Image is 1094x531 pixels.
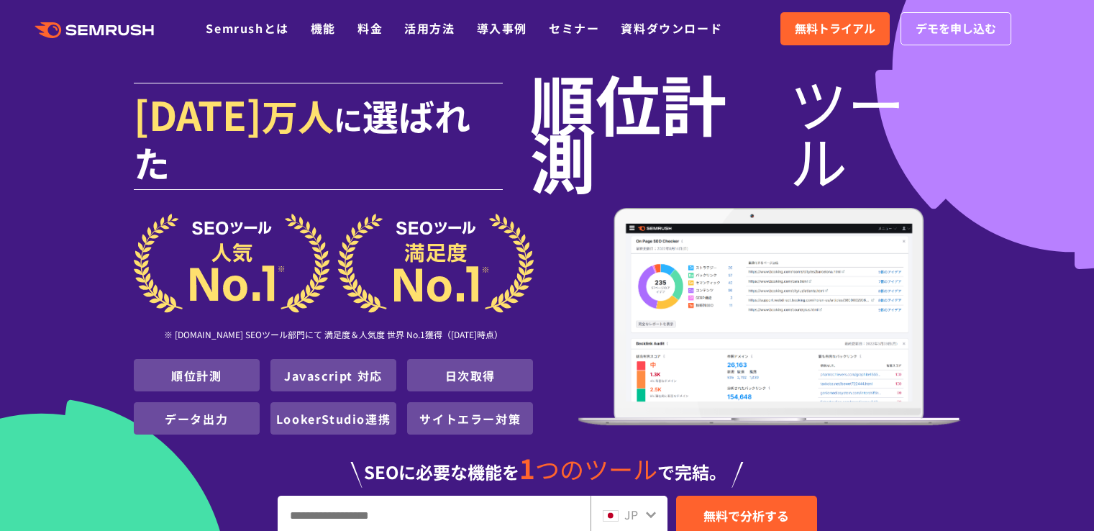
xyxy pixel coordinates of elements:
a: デモを申し込む [901,12,1011,45]
a: 料金 [357,19,383,37]
a: 順位計測 [171,367,222,384]
span: [DATE] [134,85,262,142]
a: 導入事例 [477,19,527,37]
span: JP [624,506,638,523]
span: 無料トライアル [795,19,875,38]
span: デモを申し込む [916,19,996,38]
span: つのツール [535,451,657,486]
span: に [334,98,363,140]
a: Javascript 対応 [284,367,383,384]
div: ※ [DOMAIN_NAME] SEOツール部門にて 満足度＆人気度 世界 No.1獲得（[DATE]時点） [134,313,534,359]
a: 活用方法 [404,19,455,37]
span: 万人 [262,89,334,141]
a: 機能 [311,19,336,37]
span: 1 [519,448,535,487]
a: LookerStudio連携 [276,410,391,427]
div: SEOに必要な機能を [134,440,961,488]
a: 日次取得 [445,367,496,384]
a: 無料トライアル [780,12,890,45]
span: 順位計測 [530,73,790,189]
a: サイトエラー対策 [419,410,521,427]
span: 選ばれた [134,89,470,188]
a: データ出力 [165,410,228,427]
span: で完結。 [657,459,726,484]
a: Semrushとは [206,19,288,37]
span: ツール [790,73,961,189]
a: セミナー [549,19,599,37]
a: 資料ダウンロード [621,19,722,37]
span: 無料で分析する [703,507,789,525]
